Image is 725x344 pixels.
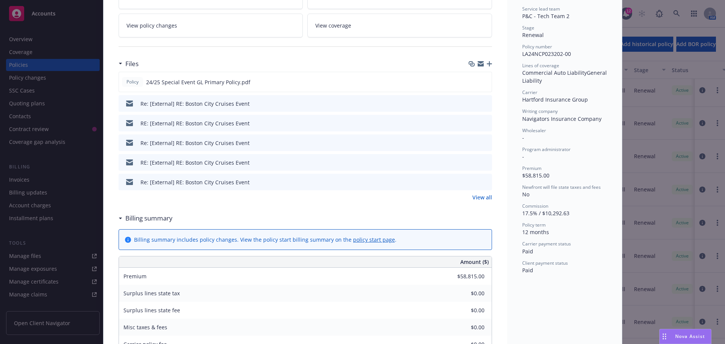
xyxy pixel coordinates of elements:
span: Amount ($) [460,258,489,266]
div: Billing summary includes policy changes. View the policy start billing summary on the . [134,236,396,244]
input: 0.00 [440,271,489,282]
span: Carrier [522,89,537,96]
span: Carrier payment status [522,241,571,247]
span: Premium [123,273,147,280]
button: download file [470,119,476,127]
button: preview file [482,119,489,127]
button: preview file [482,159,489,167]
span: Hartford Insurance Group [522,96,588,103]
button: download file [470,159,476,167]
span: Service lead team [522,6,560,12]
span: Premium [522,165,541,171]
span: Misc taxes & fees [123,324,167,331]
span: Surplus lines state tax [123,290,180,297]
span: Paid [522,248,533,255]
span: Nova Assist [675,333,705,339]
a: View coverage [307,14,492,37]
button: preview file [482,78,489,86]
span: Policy term [522,222,546,228]
button: download file [470,78,476,86]
div: Files [119,59,139,69]
span: Lines of coverage [522,62,559,69]
span: Writing company [522,108,558,114]
div: Drag to move [660,329,669,344]
a: policy start page [353,236,395,243]
div: Re: [External] RE: Boston City Cruises Event [140,139,250,147]
span: Client payment status [522,260,568,266]
h3: Billing summary [125,213,173,223]
input: 0.00 [440,288,489,299]
button: download file [470,178,476,186]
h3: Files [125,59,139,69]
input: 0.00 [440,305,489,316]
button: Nova Assist [659,329,711,344]
button: download file [470,139,476,147]
div: RE: [External] RE: Boston City Cruises Event [140,159,250,167]
a: View all [472,193,492,201]
button: preview file [482,178,489,186]
button: preview file [482,100,489,108]
span: Policy number [522,43,552,50]
span: Stage [522,25,534,31]
span: View coverage [315,22,351,29]
span: Commercial Auto Liability [522,69,587,76]
div: Re: [External] RE: Boston City Cruises Event [140,178,250,186]
span: Wholesaler [522,127,546,134]
span: Policy [125,79,140,85]
span: Commission [522,203,548,209]
span: - [522,153,524,160]
input: 0.00 [440,322,489,333]
span: General Liability [522,69,608,84]
div: Billing summary [119,213,173,223]
span: No [522,191,529,198]
div: Re: [External] RE: Boston City Cruises Event [140,100,250,108]
span: 12 months [522,228,549,236]
span: Newfront will file state taxes and fees [522,184,601,190]
span: Renewal [522,31,544,39]
span: P&C - Tech Team 2 [522,12,569,20]
span: Program administrator [522,146,571,153]
span: Paid [522,267,533,274]
span: LA24NCP023202-00 [522,50,571,57]
span: Navigators Insurance Company [522,115,602,122]
span: View policy changes [126,22,177,29]
button: download file [470,100,476,108]
span: $58,815.00 [522,172,549,179]
button: preview file [482,139,489,147]
span: 24/25 Special Event GL Primary Policy.pdf [146,78,250,86]
a: View policy changes [119,14,303,37]
span: 17.5% / $10,292.63 [522,210,569,217]
span: - [522,134,524,141]
span: Surplus lines state fee [123,307,180,314]
div: RE: [External] RE: Boston City Cruises Event [140,119,250,127]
